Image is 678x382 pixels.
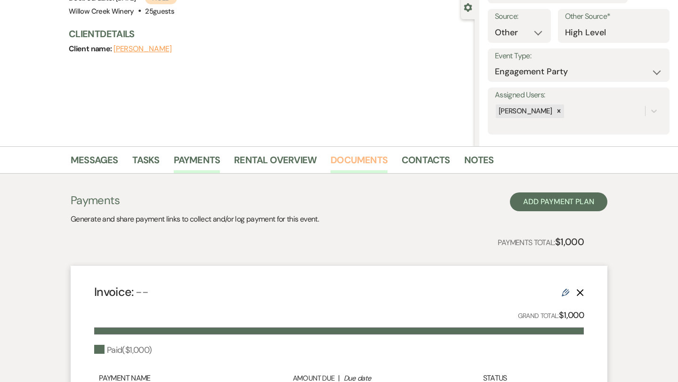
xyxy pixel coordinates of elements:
label: Other Source* [565,10,662,24]
a: Documents [331,152,387,173]
p: Payments Total: [498,234,584,249]
div: Paid ( $1,000 ) [94,344,152,357]
a: Tasks [132,152,160,173]
span: Client name: [69,44,113,54]
button: Close lead details [464,2,472,11]
a: Rental Overview [234,152,316,173]
h3: Client Details [69,27,465,40]
label: Event Type: [495,49,662,63]
div: [PERSON_NAME] [496,104,554,118]
button: Add Payment Plan [510,192,607,211]
a: Payments [174,152,220,173]
span: 25 guests [145,7,174,16]
label: Assigned Users: [495,88,662,102]
strong: $1,000 [559,310,584,321]
strong: $1,000 [555,236,584,248]
p: Generate and share payment links to collect and/or log payment for this event. [71,213,319,225]
a: Notes [464,152,494,173]
a: Contacts [402,152,450,173]
p: Grand Total: [518,309,584,322]
button: [PERSON_NAME] [113,45,172,53]
label: Source: [495,10,544,24]
h3: Payments [71,192,319,208]
span: -- [136,284,148,300]
h4: Invoice: [94,284,148,300]
span: Willow Creek Winery [69,7,134,16]
a: Messages [71,152,118,173]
